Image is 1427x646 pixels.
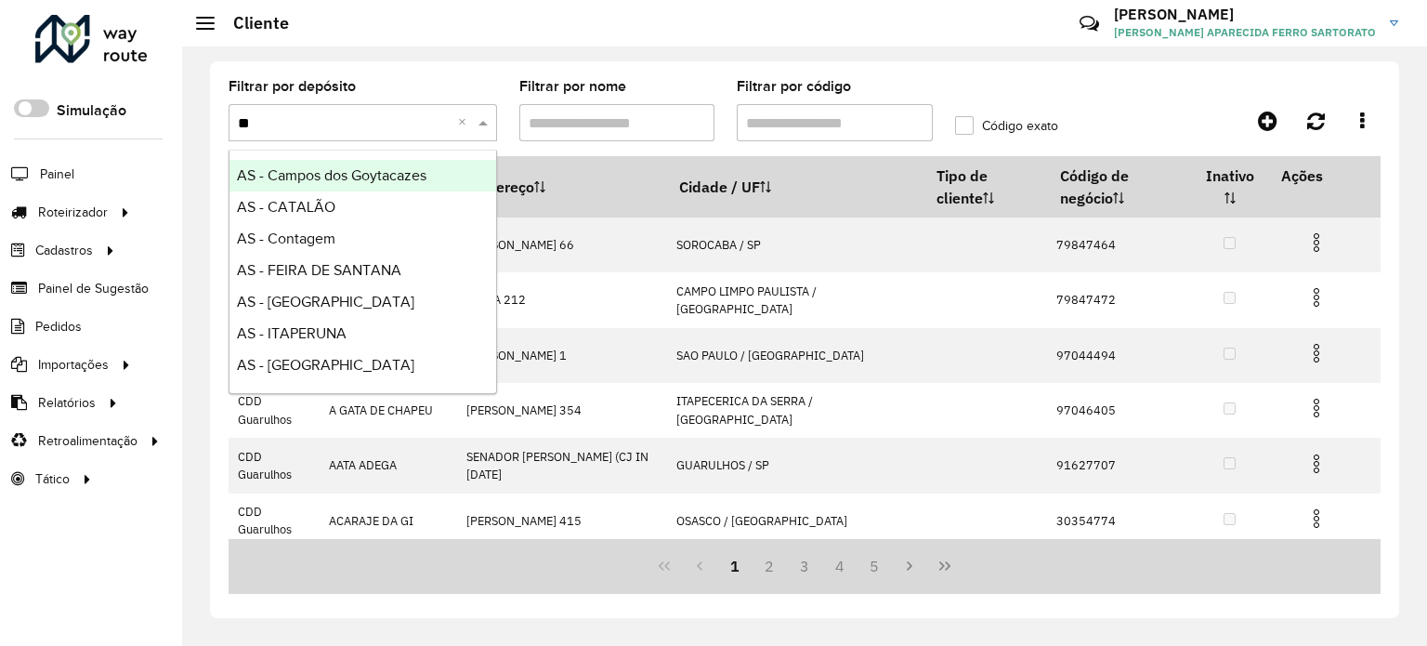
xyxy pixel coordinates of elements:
[456,438,666,493] td: SENADOR [PERSON_NAME] (CJ IN [DATE]
[923,156,1047,218] th: Tipo de cliente
[38,355,109,375] span: Importações
[38,279,149,298] span: Painel de Sugestão
[456,218,666,272] td: [PERSON_NAME] 66
[237,294,414,310] span: AS - [GEOGRAPHIC_DATA]
[40,165,74,184] span: Painel
[737,75,851,98] label: Filtrar por código
[320,494,457,548] td: ACARAJE DA GI
[458,112,474,134] span: Clear all
[1047,328,1191,383] td: 97044494
[1047,494,1191,548] td: 30354774
[1191,156,1269,218] th: Inativo
[1268,156,1380,195] th: Ações
[229,494,320,548] td: CDD Guarulhos
[456,272,666,327] td: SUICA 212
[237,325,347,341] span: AS - ITAPERUNA
[717,548,753,584] button: 1
[35,469,70,489] span: Tático
[667,494,924,548] td: OSASCO / [GEOGRAPHIC_DATA]
[1047,156,1191,218] th: Código de negócio
[229,383,320,438] td: CDD Guarulhos
[1114,24,1376,41] span: [PERSON_NAME] APARECIDA FERRO SARTORATO
[667,218,924,272] td: SOROCABA / SP
[892,548,927,584] button: Next Page
[456,156,666,218] th: Endereço
[38,203,108,222] span: Roteirizador
[215,13,289,33] h2: Cliente
[38,431,137,451] span: Retroalimentação
[667,328,924,383] td: SAO PAULO / [GEOGRAPHIC_DATA]
[229,150,497,394] ng-dropdown-panel: Options list
[858,548,893,584] button: 5
[35,317,82,336] span: Pedidos
[927,548,962,584] button: Last Page
[237,231,335,246] span: AS - Contagem
[1047,218,1191,272] td: 79847464
[1047,438,1191,493] td: 91627707
[1047,272,1191,327] td: 79847472
[57,99,126,122] label: Simulação
[1069,4,1109,44] a: Contato Rápido
[237,357,414,373] span: AS - [GEOGRAPHIC_DATA]
[237,167,426,183] span: AS - Campos dos Goytacazes
[456,494,666,548] td: [PERSON_NAME] 415
[1114,6,1376,23] h3: [PERSON_NAME]
[320,383,457,438] td: A GATA DE CHAPEU
[229,75,356,98] label: Filtrar por depósito
[456,328,666,383] td: [PERSON_NAME] 1
[667,383,924,438] td: ITAPECERICA DA SERRA / [GEOGRAPHIC_DATA]
[752,548,787,584] button: 2
[320,438,457,493] td: AATA ADEGA
[822,548,858,584] button: 4
[237,262,401,278] span: AS - FEIRA DE SANTANA
[667,438,924,493] td: GUARULHOS / SP
[38,393,96,413] span: Relatórios
[667,156,924,218] th: Cidade / UF
[1047,383,1191,438] td: 97046405
[35,241,93,260] span: Cadastros
[237,199,335,215] span: AS - CATALÃO
[519,75,626,98] label: Filtrar por nome
[667,272,924,327] td: CAMPO LIMPO PAULISTA / [GEOGRAPHIC_DATA]
[955,116,1058,136] label: Código exato
[456,383,666,438] td: [PERSON_NAME] 354
[787,548,822,584] button: 3
[229,438,320,493] td: CDD Guarulhos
